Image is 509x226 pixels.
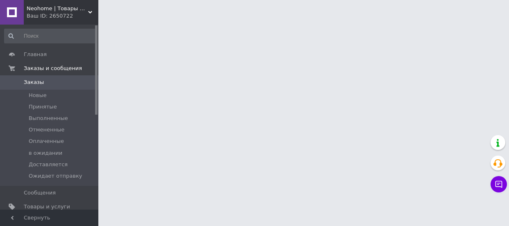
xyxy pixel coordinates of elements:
button: Чат с покупателем [491,176,507,192]
span: Выполненные [29,115,68,122]
span: в ожидании [29,149,62,157]
span: Товары и услуги [24,203,70,210]
span: Оплаченные [29,138,64,145]
span: Заказы и сообщения [24,65,82,72]
span: Главная [24,51,47,58]
span: Доставляется [29,161,68,168]
span: Заказы [24,79,44,86]
span: Новые [29,92,47,99]
span: Сообщения [24,189,56,197]
span: Ожидает отправку [29,172,82,180]
div: Ваш ID: 2650722 [27,12,98,20]
input: Поиск [4,29,96,43]
span: Принятые [29,103,57,111]
span: Отмененные [29,126,64,133]
span: Neohome | Товары для дома и дачи [27,5,88,12]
